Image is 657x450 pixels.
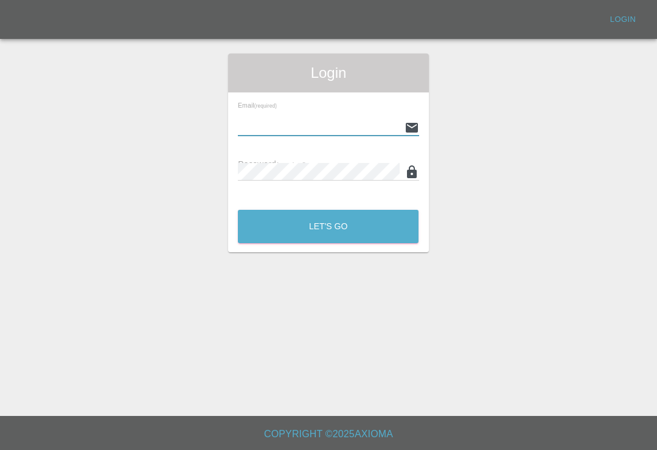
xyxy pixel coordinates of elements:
button: Let's Go [238,210,419,243]
a: Login [603,10,642,29]
small: (required) [254,103,277,109]
h6: Copyright © 2025 Axioma [10,426,647,443]
span: Login [238,63,419,83]
small: (required) [276,161,307,168]
span: Password [238,159,306,169]
span: Email [238,102,277,109]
